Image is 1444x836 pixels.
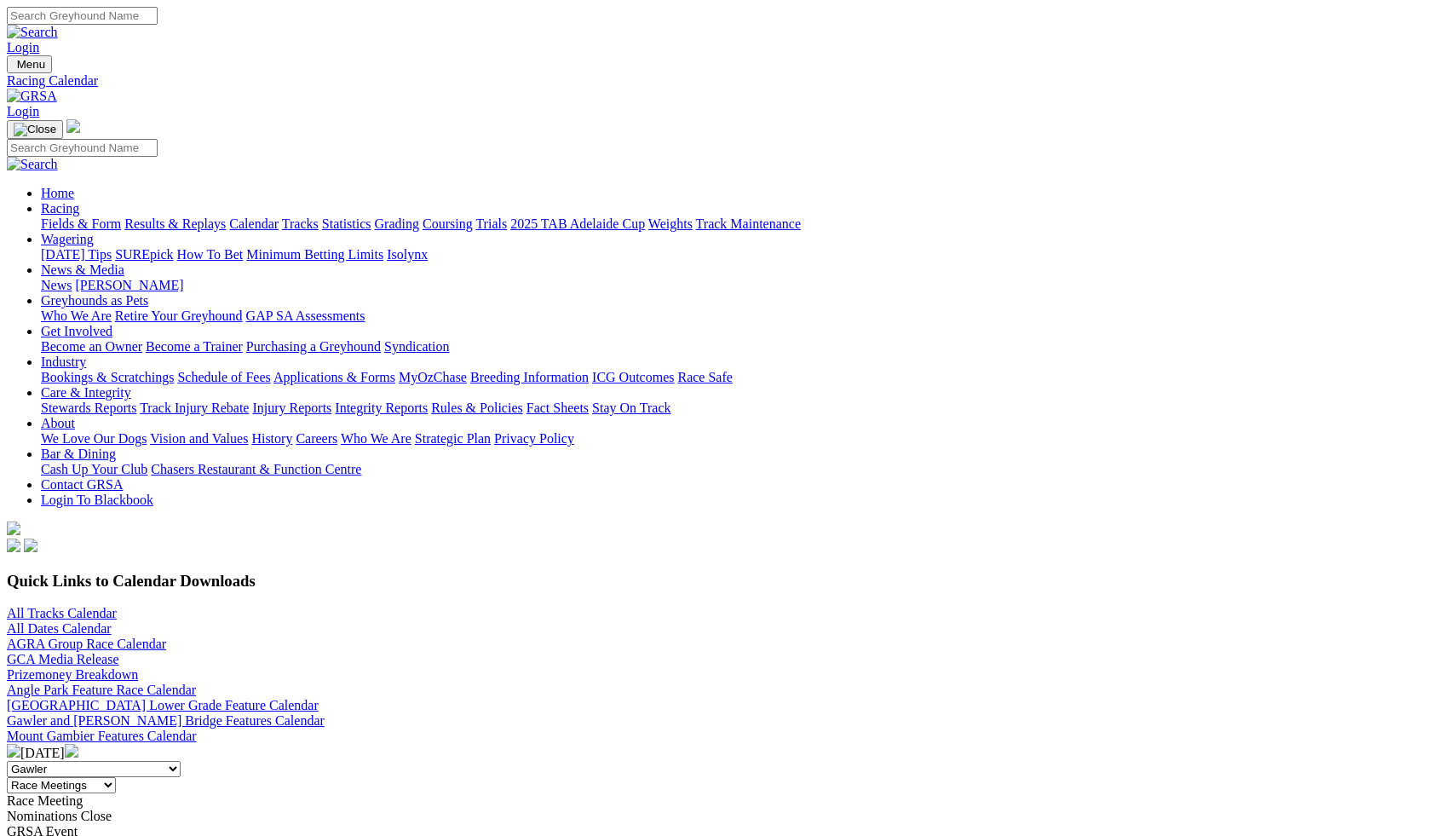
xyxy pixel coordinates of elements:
a: How To Bet [177,247,244,262]
a: Applications & Forms [273,370,395,384]
a: Weights [648,216,693,231]
a: All Dates Calendar [7,621,112,636]
a: Race Safe [677,370,732,384]
img: twitter.svg [24,539,37,552]
a: Wagering [41,232,94,246]
a: Statistics [322,216,371,231]
img: facebook.svg [7,539,20,552]
a: History [251,431,292,446]
a: Tracks [282,216,319,231]
a: Vision and Values [150,431,248,446]
div: News & Media [41,278,1437,293]
a: Stay On Track [592,401,670,415]
div: About [41,431,1437,447]
a: Become a Trainer [146,339,243,354]
a: Purchasing a Greyhound [246,339,381,354]
a: ICG Outcomes [592,370,674,384]
img: logo-grsa-white.png [7,522,20,535]
a: Chasers Restaurant & Function Centre [151,462,361,476]
a: Strategic Plan [415,431,491,446]
a: About [41,416,75,430]
button: Toggle navigation [7,120,63,139]
a: News & Media [41,262,124,277]
a: Become an Owner [41,339,142,354]
a: We Love Our Dogs [41,431,147,446]
a: Integrity Reports [335,401,428,415]
img: chevron-right-pager-white.svg [65,744,78,758]
a: Fields & Form [41,216,121,231]
input: Search [7,7,158,25]
a: Login [7,104,39,118]
a: Track Injury Rebate [140,401,249,415]
a: Trials [475,216,507,231]
div: Care & Integrity [41,401,1437,416]
a: Login To Blackbook [41,493,153,507]
a: Gawler and [PERSON_NAME] Bridge Features Calendar [7,713,325,728]
a: GAP SA Assessments [246,308,365,323]
a: Breeding Information [470,370,589,384]
a: Syndication [384,339,449,354]
img: chevron-left-pager-white.svg [7,744,20,758]
a: Angle Park Feature Race Calendar [7,683,196,697]
a: Industry [41,355,86,369]
a: Results & Replays [124,216,226,231]
a: SUREpick [115,247,173,262]
div: Bar & Dining [41,462,1437,477]
div: Wagering [41,247,1437,262]
a: [PERSON_NAME] [75,278,183,292]
a: Bar & Dining [41,447,116,461]
a: Bookings & Scratchings [41,370,174,384]
button: Toggle navigation [7,55,52,73]
div: Racing [41,216,1437,232]
img: GRSA [7,89,57,104]
a: MyOzChase [399,370,467,384]
a: All Tracks Calendar [7,606,117,620]
a: [DATE] Tips [41,247,112,262]
a: Track Maintenance [696,216,801,231]
div: [DATE] [7,744,1437,761]
a: GCA Media Release [7,652,119,666]
a: Care & Integrity [41,385,131,400]
a: News [41,278,72,292]
a: Calendar [229,216,279,231]
div: Nominations Close [7,809,1437,824]
a: Who We Are [41,308,112,323]
a: Get Involved [41,324,112,338]
a: Mount Gambier Features Calendar [7,729,197,743]
a: [GEOGRAPHIC_DATA] Lower Grade Feature Calendar [7,698,319,712]
a: Minimum Betting Limits [246,247,383,262]
a: Retire Your Greyhound [115,308,243,323]
a: Racing Calendar [7,73,1437,89]
div: Greyhounds as Pets [41,308,1437,324]
a: Coursing [423,216,473,231]
a: Cash Up Your Club [41,462,147,476]
a: Rules & Policies [431,401,523,415]
h3: Quick Links to Calendar Downloads [7,572,1437,591]
a: Schedule of Fees [177,370,270,384]
span: Menu [17,58,45,71]
a: Isolynx [387,247,428,262]
a: Contact GRSA [41,477,123,492]
a: Greyhounds as Pets [41,293,148,308]
a: Careers [296,431,337,446]
a: Fact Sheets [526,401,589,415]
a: Stewards Reports [41,401,136,415]
img: Search [7,157,58,172]
a: Home [41,186,74,200]
a: Login [7,40,39,55]
a: Racing [41,201,79,216]
a: Prizemoney Breakdown [7,667,138,682]
a: AGRA Group Race Calendar [7,637,166,651]
div: Race Meeting [7,793,1437,809]
a: Injury Reports [252,401,331,415]
img: Search [7,25,58,40]
div: Get Involved [41,339,1437,355]
input: Search [7,139,158,157]
a: Privacy Policy [494,431,574,446]
a: Grading [375,216,419,231]
img: logo-grsa-white.png [66,119,80,133]
a: 2025 TAB Adelaide Cup [510,216,645,231]
img: Close [14,123,56,136]
a: Who We Are [341,431,411,446]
